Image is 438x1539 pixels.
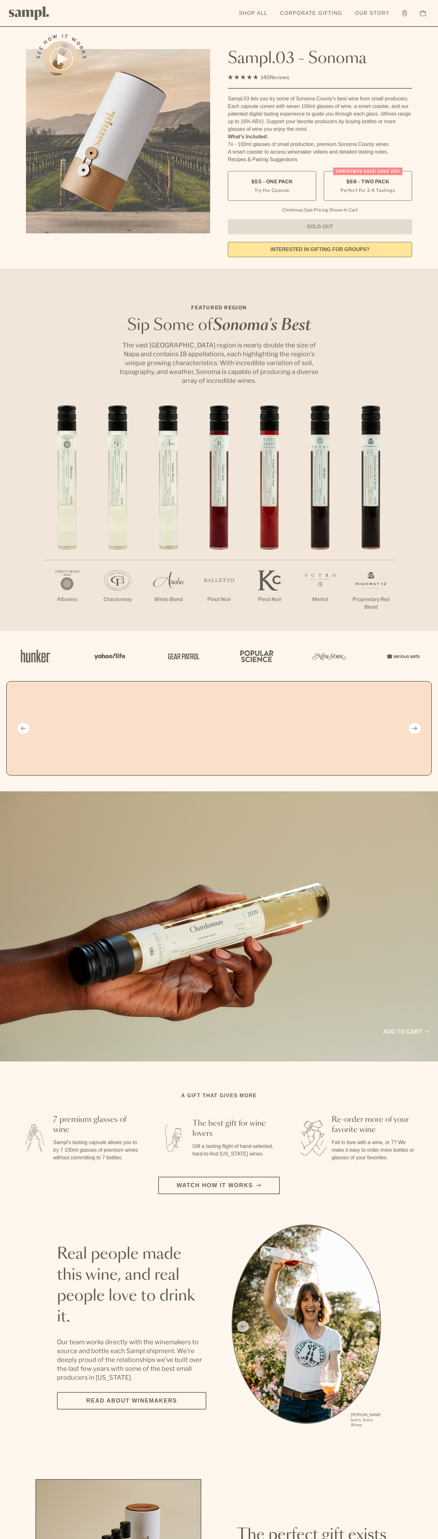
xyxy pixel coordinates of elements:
h2: Sip Some of [118,318,320,333]
li: Recipes & Pairing Suggestions [228,156,412,163]
h2: A gift that gives more [181,1092,257,1099]
p: Fall in love with a wine, or 7? We make it easy to order more bottles or glasses of your favorites. [332,1139,418,1162]
span: 140 [261,74,270,80]
img: Artboard_1_c8cd28af-0030-4af1-819c-248e302c7f06_x450.png [16,643,54,670]
p: Merlot [295,596,346,603]
img: Artboard_4_28b4d326-c26e-48f9-9c80-911f17d6414e_x450.png [237,643,275,670]
p: The vast [GEOGRAPHIC_DATA] region is nearly double the size of Napa and contains 18 appellations,... [118,341,320,385]
a: interested in gifting for groups? [228,242,412,257]
button: Watch how it works [158,1177,280,1194]
img: Artboard_7_5b34974b-f019-449e-91fb-745f8d0877ee_x450.png [384,643,422,670]
img: Artboard_5_7fdae55a-36fd-43f7-8bfd-f74a06a2878e_x450.png [163,643,201,670]
div: slide 1 [232,1225,381,1428]
a: Add to cart [383,1028,429,1036]
small: Perfect For 2-4 Tastings [341,187,395,193]
img: Sampl logo [9,6,49,20]
strong: What’s Included: [228,134,268,139]
div: Christmas SALE! Save 20% [333,168,403,175]
button: Next slide [409,723,421,734]
h2: Real people made this wine, and real people love to drink it. [57,1244,206,1327]
h3: 7 premium glasses of wine [53,1115,139,1135]
li: 3 / 7 [143,405,194,624]
p: Proprietary Red Blend [346,596,396,611]
div: Sampl.03 lets you try some of Sonoma County's best wine from small producers. Each capsule comes ... [228,95,412,133]
a: Our Story [352,6,393,20]
img: Artboard_6_04f9a106-072f-468a-bdd7-f11783b05722_x450.png [90,643,128,670]
li: A smart coaster to access winemaker videos and detailed tasting notes. [228,148,412,156]
p: Our team works directly with the winemakers to source and bottle each Sampl shipment. We’re deepl... [57,1338,206,1382]
a: Read about Winemakers [57,1392,206,1409]
li: Christmas Sale Pricing Shown In Cart [279,207,361,213]
li: 2 / 7 [92,405,143,624]
span: $55 - One Pack [251,178,293,185]
a: Shop All [236,6,271,20]
span: $88 - Two Pack [346,178,390,185]
h1: Sampl.03 - Sonoma [228,49,412,68]
li: 1 / 7 [42,405,92,624]
li: 7 / 7 [346,405,396,631]
li: 5 / 7 [244,405,295,624]
div: 140Reviews [228,73,289,82]
em: Sonoma's Best [213,318,311,333]
p: Featured Region [118,304,320,312]
button: See how it works [44,41,79,77]
img: Sampl.03 - Sonoma [26,49,210,233]
span: Reviews [270,74,289,80]
p: Gift a tasting flight of hand-selected, hard-to-find [US_STATE] wines. [192,1143,278,1158]
li: 6 / 7 [295,405,346,624]
a: Corporate Gifting [277,6,346,20]
img: Artboard_3_0b291449-6e8c-4d07-b2c2-3f3601a19cd1_x450.png [310,643,348,670]
li: 4 / 7 [194,405,244,624]
h3: Re-order more of your favorite wine [332,1115,418,1135]
p: Sampl's tasting capsule allows you to try 7 100ml glasses of premium wines without committing to ... [53,1139,139,1162]
p: Pinot Noir [194,596,244,603]
h3: The best gift for wine lovers [192,1118,278,1139]
p: Albarino [42,596,92,603]
p: Chardonnay [92,596,143,603]
p: Pinot Noir [244,596,295,603]
p: White Blend [143,596,194,603]
ul: carousel [232,1225,381,1428]
li: 7x - 100ml glasses of small production, premium Sonoma County wines [228,141,412,148]
small: Try the Capsule [254,187,290,193]
button: Previous slide [17,723,29,734]
button: Sold Out [228,219,412,234]
p: [PERSON_NAME] Sutro, Sutro Wines [351,1412,381,1428]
